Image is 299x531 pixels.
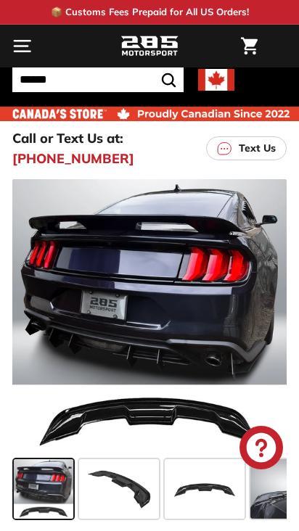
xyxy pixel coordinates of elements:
a: [PHONE_NUMBER] [12,149,134,168]
inbox-online-store-chat: Shopify online store chat [235,426,287,473]
img: Logo_285_Motorsport_areodynamics_components [120,34,179,59]
a: Cart [234,25,265,67]
input: Search [12,67,184,92]
p: Call or Text Us at: [12,128,123,148]
p: 📦 Customs Fees Prepaid for All US Orders! [51,5,249,20]
p: Text Us [239,141,276,156]
a: Text Us [206,136,287,160]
